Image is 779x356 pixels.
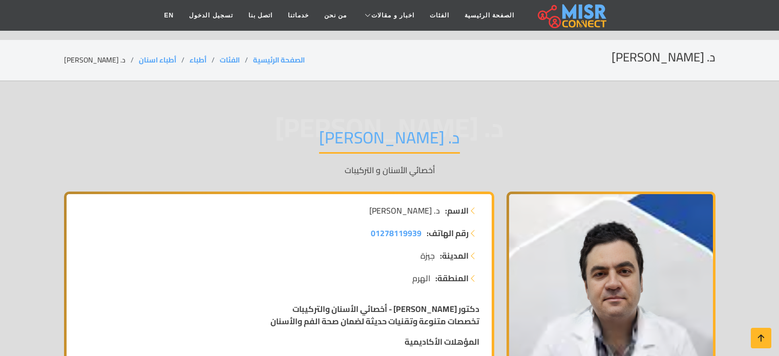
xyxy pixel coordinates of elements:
a: اتصل بنا [241,6,280,25]
strong: المؤهلات الأكاديمية [405,334,479,349]
a: اخبار و مقالات [354,6,422,25]
span: د. [PERSON_NAME] [369,204,440,217]
a: تسجيل الدخول [181,6,240,25]
a: خدماتنا [280,6,317,25]
h2: د. [PERSON_NAME] [612,50,715,65]
strong: المدينة: [440,249,469,262]
a: 01278119939 [371,227,422,239]
a: من نحن [317,6,354,25]
strong: تخصصات متنوعة وتقنيات حديثة لضمان صحة الفم والأسنان [270,313,479,329]
a: EN [157,6,182,25]
strong: دكتور [PERSON_NAME] - أخصائي الأسنان والتركيبات [292,301,479,317]
h1: د. [PERSON_NAME] [319,128,460,154]
a: الفئات [422,6,457,25]
a: الصفحة الرئيسية [253,53,305,67]
a: أطباء اسنان [139,53,176,67]
a: الصفحة الرئيسية [457,6,522,25]
strong: الاسم: [445,204,469,217]
span: الهرم [412,272,430,284]
p: أخصائي الأسنان و التركيبات [64,164,715,176]
li: د. [PERSON_NAME] [64,55,139,66]
span: جيزة [420,249,435,262]
a: الفئات [220,53,240,67]
strong: المنطقة: [435,272,469,284]
span: 01278119939 [371,225,422,241]
strong: رقم الهاتف: [427,227,469,239]
span: اخبار و مقالات [371,11,414,20]
img: main.misr_connect [538,3,606,28]
a: أطباء [190,53,206,67]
